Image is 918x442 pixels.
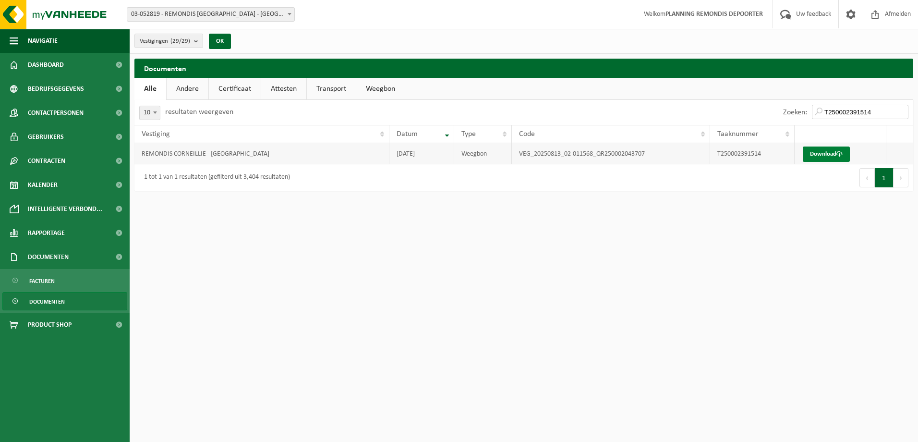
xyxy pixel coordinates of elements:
[127,8,294,21] span: 03-052819 - REMONDIS WEST-VLAANDEREN - OOSTENDE
[356,78,405,100] a: Weegbon
[165,108,233,116] label: resultaten weergeven
[519,130,535,138] span: Code
[142,130,170,138] span: Vestiging
[28,53,64,77] span: Dashboard
[512,143,710,164] td: VEG_20250813_02-011568_QR250002043707
[710,143,795,164] td: T250002391514
[28,313,72,337] span: Product Shop
[28,245,69,269] span: Documenten
[261,78,306,100] a: Attesten
[397,130,418,138] span: Datum
[717,130,759,138] span: Taaknummer
[783,109,807,116] label: Zoeken:
[28,125,64,149] span: Gebruikers
[28,77,84,101] span: Bedrijfsgegevens
[875,168,894,187] button: 1
[803,147,850,162] a: Download
[389,143,454,164] td: [DATE]
[170,38,190,44] count: (29/29)
[29,293,65,311] span: Documenten
[140,106,160,120] span: 10
[134,143,389,164] td: REMONDIS CORNEILLIE - [GEOGRAPHIC_DATA]
[134,78,166,100] a: Alle
[139,106,160,120] span: 10
[139,169,290,186] div: 1 tot 1 van 1 resultaten (gefilterd uit 3,404 resultaten)
[28,173,58,197] span: Kalender
[454,143,512,164] td: Weegbon
[209,78,261,100] a: Certificaat
[28,197,102,221] span: Intelligente verbond...
[28,101,84,125] span: Contactpersonen
[140,34,190,49] span: Vestigingen
[209,34,231,49] button: OK
[28,29,58,53] span: Navigatie
[2,271,127,290] a: Facturen
[859,168,875,187] button: Previous
[461,130,476,138] span: Type
[28,221,65,245] span: Rapportage
[134,34,203,48] button: Vestigingen(29/29)
[127,7,295,22] span: 03-052819 - REMONDIS WEST-VLAANDEREN - OOSTENDE
[894,168,908,187] button: Next
[167,78,208,100] a: Andere
[29,272,55,290] span: Facturen
[2,292,127,310] a: Documenten
[134,59,913,77] h2: Documenten
[665,11,763,18] strong: PLANNING REMONDIS DEPOORTER
[28,149,65,173] span: Contracten
[307,78,356,100] a: Transport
